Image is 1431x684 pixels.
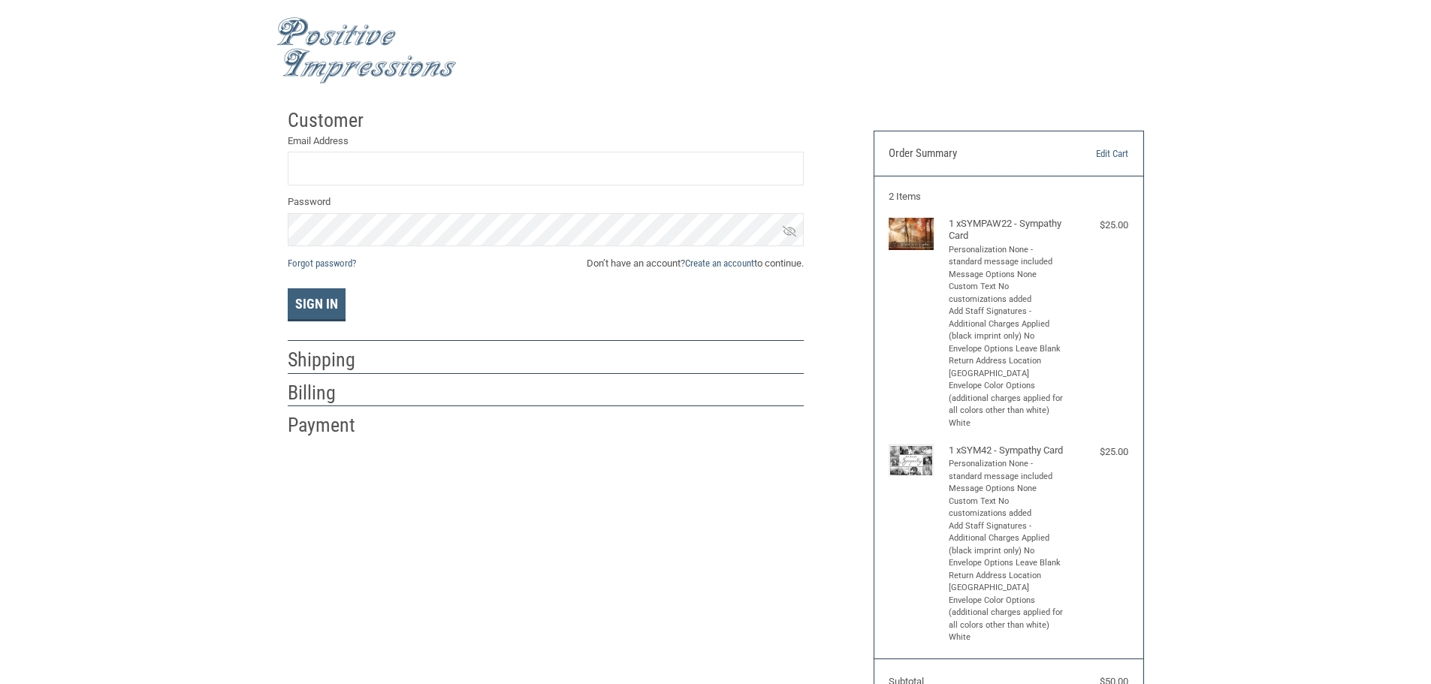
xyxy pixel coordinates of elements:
[288,381,376,405] h2: Billing
[288,194,804,209] label: Password
[1052,146,1128,161] a: Edit Cart
[288,108,376,133] h2: Customer
[949,355,1065,380] li: Return Address Location [GEOGRAPHIC_DATA]
[949,380,1065,429] li: Envelope Color Options (additional charges applied for all colors other than white) White
[288,258,356,269] a: Forgot password?
[949,269,1065,282] li: Message Options None
[949,444,1065,457] h4: 1 x SYM42 - Sympathy Card
[949,557,1065,570] li: Envelope Options Leave Blank
[276,17,457,84] img: Positive Impressions
[949,458,1065,483] li: Personalization None - standard message included
[1068,218,1128,233] div: $25.00
[949,570,1065,595] li: Return Address Location [GEOGRAPHIC_DATA]
[949,281,1065,306] li: Custom Text No customizations added
[1068,444,1128,460] div: $25.00
[949,520,1065,558] li: Add Staff Signatures - Additional Charges Applied (black imprint only) No
[949,496,1065,520] li: Custom Text No customizations added
[288,413,376,438] h2: Payment
[949,483,1065,496] li: Message Options None
[587,256,804,271] span: Don’t have an account? to continue.
[685,258,754,269] a: Create an account
[889,191,1128,203] h3: 2 Items
[288,134,804,149] label: Email Address
[949,595,1065,644] li: Envelope Color Options (additional charges applied for all colors other than white) White
[949,218,1065,243] h4: 1 x SYMPAW22 - Sympathy Card
[288,288,346,321] button: Sign In
[889,146,1052,161] h3: Order Summary
[949,244,1065,269] li: Personalization None - standard message included
[949,306,1065,343] li: Add Staff Signatures - Additional Charges Applied (black imprint only) No
[288,348,376,372] h2: Shipping
[949,343,1065,356] li: Envelope Options Leave Blank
